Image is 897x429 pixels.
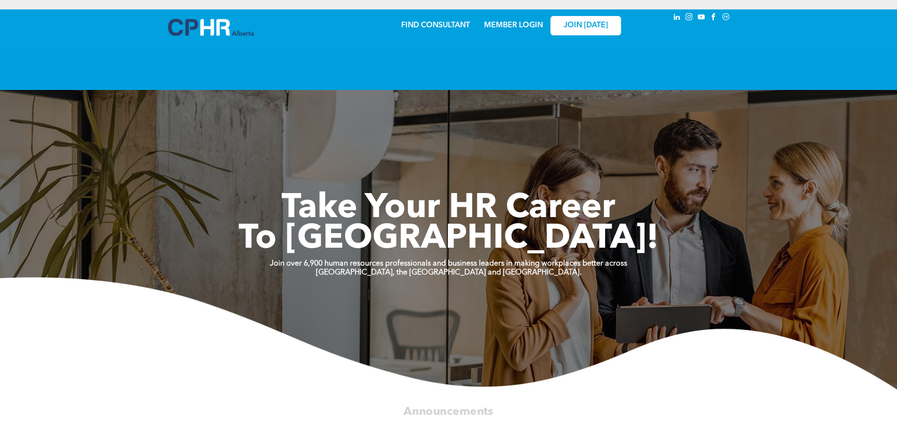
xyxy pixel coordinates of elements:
a: linkedin [672,12,682,24]
span: Announcements [404,406,493,417]
a: MEMBER LOGIN [484,22,543,29]
a: youtube [696,12,707,24]
strong: Join over 6,900 human resources professionals and business leaders in making workplaces better ac... [270,260,627,267]
img: A blue and white logo for cp alberta [168,19,254,36]
a: facebook [709,12,719,24]
a: instagram [684,12,695,24]
a: JOIN [DATE] [550,16,621,35]
strong: [GEOGRAPHIC_DATA], the [GEOGRAPHIC_DATA] and [GEOGRAPHIC_DATA]. [316,269,582,276]
span: JOIN [DATE] [564,21,608,30]
span: Take Your HR Career [282,192,615,226]
a: Social network [721,12,731,24]
a: FIND CONSULTANT [401,22,470,29]
span: To [GEOGRAPHIC_DATA]! [239,222,659,256]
